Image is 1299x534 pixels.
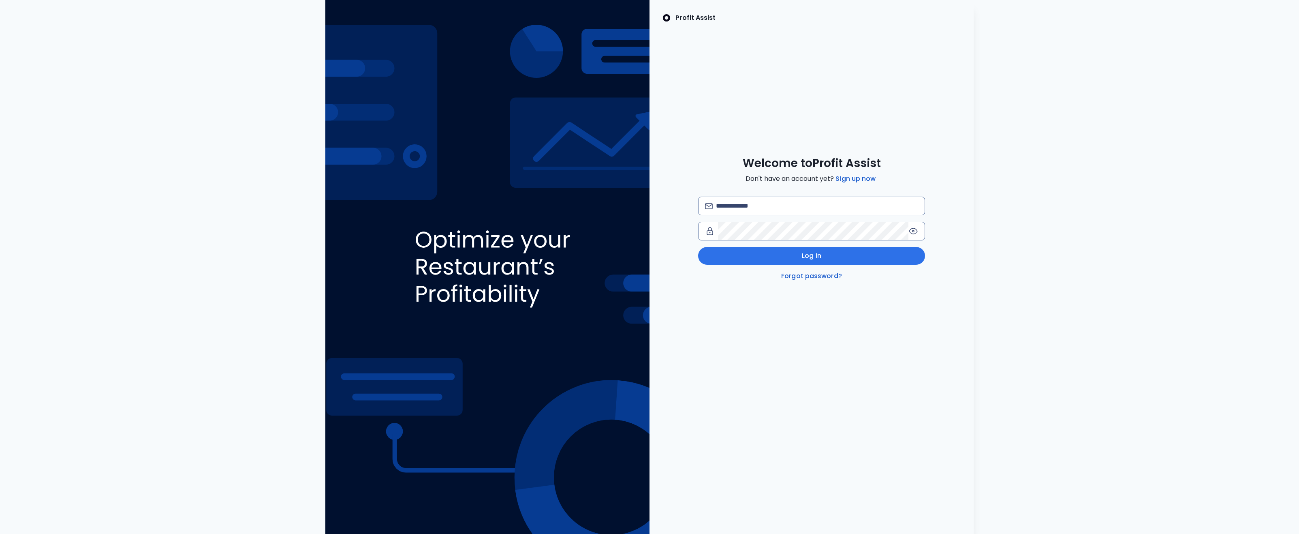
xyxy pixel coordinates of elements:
[834,174,877,184] a: Sign up now
[662,13,671,23] img: SpotOn Logo
[802,251,821,261] span: Log in
[743,156,881,171] span: Welcome to Profit Assist
[705,203,713,209] img: email
[746,174,877,184] span: Don't have an account yet?
[675,13,716,23] p: Profit Assist
[698,247,925,265] button: Log in
[780,271,844,281] a: Forgot password?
